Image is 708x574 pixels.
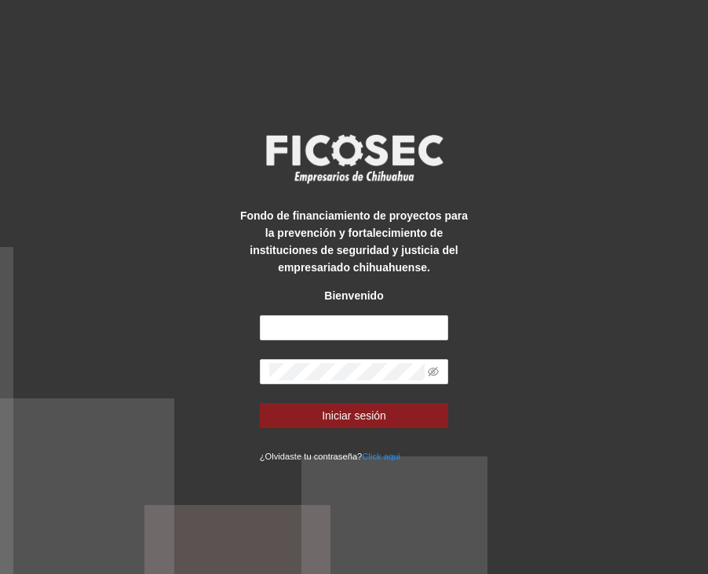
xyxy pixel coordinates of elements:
[240,209,468,274] strong: Fondo de financiamiento de proyectos para la prevención y fortalecimiento de instituciones de seg...
[362,452,400,461] a: Click aqui
[260,452,400,461] small: ¿Olvidaste tu contraseña?
[322,407,386,424] span: Iniciar sesión
[428,366,439,377] span: eye-invisible
[256,129,452,187] img: logo
[324,289,383,302] strong: Bienvenido
[260,403,449,428] button: Iniciar sesión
